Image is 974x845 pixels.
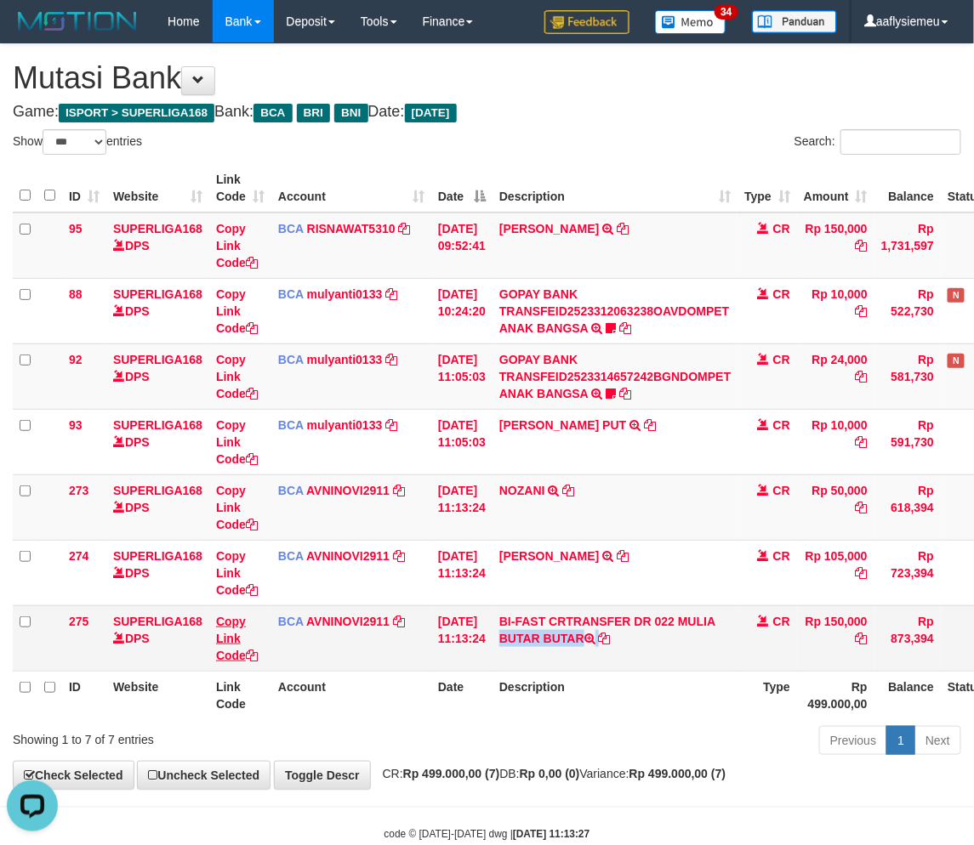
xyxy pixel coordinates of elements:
th: Link Code [209,671,271,719]
td: Rp 1,731,597 [874,213,941,279]
a: NOZANI [499,484,545,497]
span: 275 [69,615,88,628]
small: code © [DATE]-[DATE] dwg | [384,828,590,840]
td: Rp 618,394 [874,474,941,540]
img: Feedback.jpg [544,10,629,34]
a: Copy Link Code [216,484,258,531]
img: Button%20Memo.svg [655,10,726,34]
td: DPS [106,409,209,474]
a: AVNINOVI2911 [306,615,390,628]
span: BCA [278,353,304,366]
span: CR [773,418,790,432]
span: BCA [278,484,304,497]
th: Date [431,671,493,719]
a: Copy mulyanti0133 to clipboard [385,418,397,432]
td: DPS [106,540,209,605]
a: AVNINOVI2911 [306,549,390,563]
a: Copy AVNINOVI2911 to clipboard [393,549,405,563]
a: Next [914,726,961,755]
strong: Rp 0,00 (0) [520,767,580,780]
label: Show entries [13,129,142,155]
a: Copy GOPAY BANK TRANSFEID2523312063238OAVDOMPET ANAK BANGSA to clipboard [619,321,631,335]
a: Copy NOZANI to clipboard [563,484,575,497]
a: Copy IWAN SANUSI to clipboard [617,222,629,235]
select: Showentries [43,129,106,155]
th: Description: activate to sort column ascending [493,164,738,213]
span: CR: DB: Variance: [374,767,726,780]
span: CR [773,484,790,497]
th: Rp 499.000,00 [797,671,874,719]
th: Type: activate to sort column ascending [738,164,797,213]
span: BCA [278,287,304,301]
a: SUPERLIGA168 [113,615,202,628]
span: CR [773,549,790,563]
a: Copy Rp 24,000 to clipboard [856,370,868,383]
td: DPS [106,343,209,409]
input: Search: [840,129,961,155]
td: Rp 10,000 [797,278,874,343]
a: Copy Rp 10,000 to clipboard [856,304,868,318]
span: Has Note [948,288,965,303]
span: BCA [278,615,304,628]
a: Copy Link Code [216,549,258,597]
td: DPS [106,605,209,671]
a: SUPERLIGA168 [113,287,202,301]
strong: [DATE] 11:13:27 [513,828,590,840]
th: ID [62,671,106,719]
strong: Rp 499.000,00 (7) [629,767,726,780]
span: 274 [69,549,88,563]
span: CR [773,222,790,235]
span: [DATE] [405,104,457,122]
a: Copy Rp 105,000 to clipboard [856,566,868,580]
td: DPS [106,278,209,343]
th: Date: activate to sort column descending [431,164,493,213]
span: ISPORT > SUPERLIGA168 [59,104,214,122]
td: Rp 723,394 [874,540,941,605]
th: Description [493,671,738,719]
td: Rp 873,394 [874,605,941,671]
span: CR [773,287,790,301]
span: 92 [69,353,83,366]
strong: Rp 499.000,00 (7) [403,767,500,780]
a: GOPAY BANK TRANSFEID2523314657242BGNDOMPET ANAK BANGSA [499,353,731,400]
a: Copy Link Code [216,222,258,269]
span: 95 [69,222,83,235]
th: Account: activate to sort column ascending [271,164,431,213]
th: ID: activate to sort column ascending [62,164,106,213]
td: Rp 50,000 [797,474,874,540]
a: Copy mulyanti0133 to clipboard [385,353,397,366]
span: BNI [334,104,367,122]
button: Open LiveChat chat widget [7,7,58,58]
a: Copy GOPAY BANK TRANSFEID2523314657242BGNDOMPET ANAK BANGSA to clipboard [619,387,631,400]
a: Copy Link Code [216,418,258,466]
span: BCA [278,549,304,563]
label: Search: [795,129,961,155]
a: Uncheck Selected [137,761,271,790]
a: AVNINOVI2911 [306,484,390,497]
span: BCA [278,222,304,235]
a: Copy AVNINOVI2911 to clipboard [393,615,405,628]
span: CR [773,615,790,628]
a: Copy Rp 150,000 to clipboard [856,632,868,645]
a: Copy Rp 150,000 to clipboard [856,239,868,252]
span: Has Note [948,354,965,368]
a: Copy Rp 50,000 to clipboard [856,501,868,514]
span: 88 [69,287,83,301]
th: Website [106,671,209,719]
a: Copy mulyanti0133 to clipboard [385,287,397,301]
td: Rp 150,000 [797,213,874,279]
th: Balance [874,164,941,213]
th: Account [271,671,431,719]
a: [PERSON_NAME] [499,549,599,563]
a: Copy RISNAWAT5310 to clipboard [399,222,411,235]
img: panduan.png [752,10,837,33]
td: [DATE] 11:05:03 [431,409,493,474]
a: 1 [886,726,915,755]
a: Copy Link Code [216,353,258,400]
td: Rp 105,000 [797,540,874,605]
td: [DATE] 09:52:41 [431,213,493,279]
td: [DATE] 11:13:24 [431,540,493,605]
div: Showing 1 to 7 of 7 entries [13,724,393,748]
td: Rp 24,000 [797,343,874,409]
td: Rp 150,000 [797,605,874,671]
